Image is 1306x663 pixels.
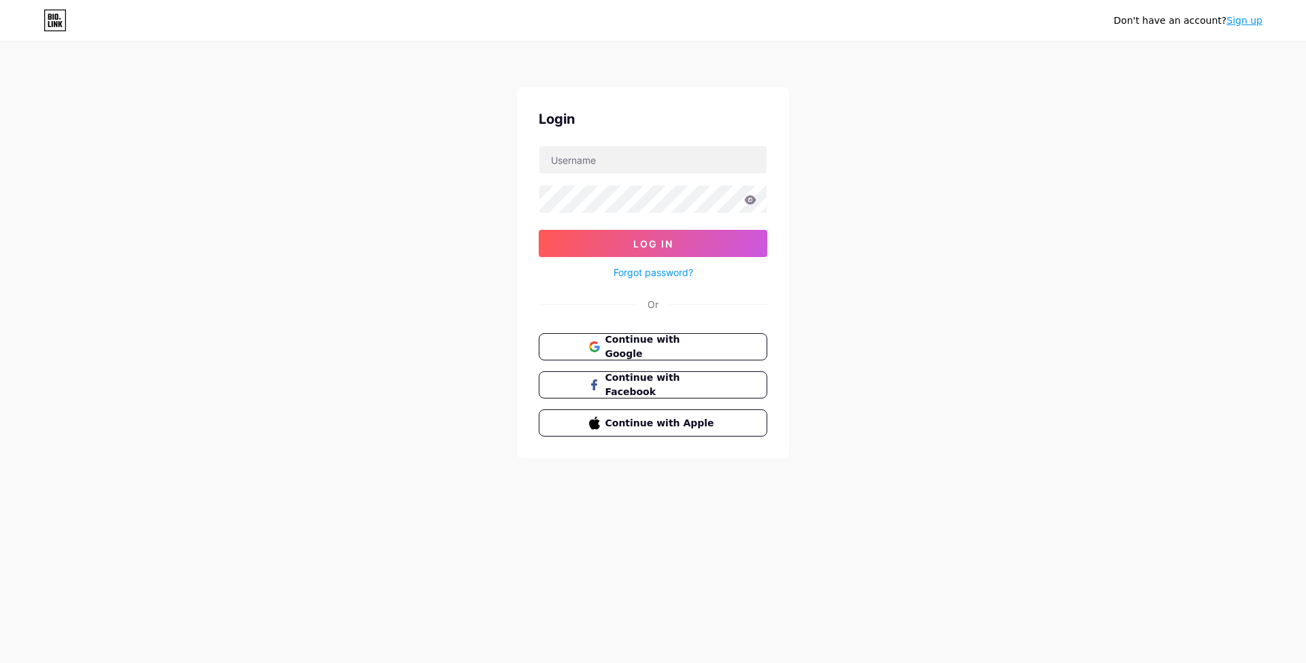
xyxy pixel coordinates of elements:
div: Login [539,109,767,129]
a: Sign up [1226,15,1262,26]
div: Don't have an account? [1114,14,1262,28]
button: Continue with Google [539,333,767,360]
span: Continue with Facebook [605,371,718,399]
div: Or [648,297,658,311]
span: Continue with Apple [605,416,718,430]
span: Log In [633,238,673,250]
button: Continue with Facebook [539,371,767,398]
input: Username [539,146,767,173]
a: Forgot password? [614,265,693,279]
span: Continue with Google [605,333,718,361]
button: Log In [539,230,767,257]
button: Continue with Apple [539,409,767,437]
